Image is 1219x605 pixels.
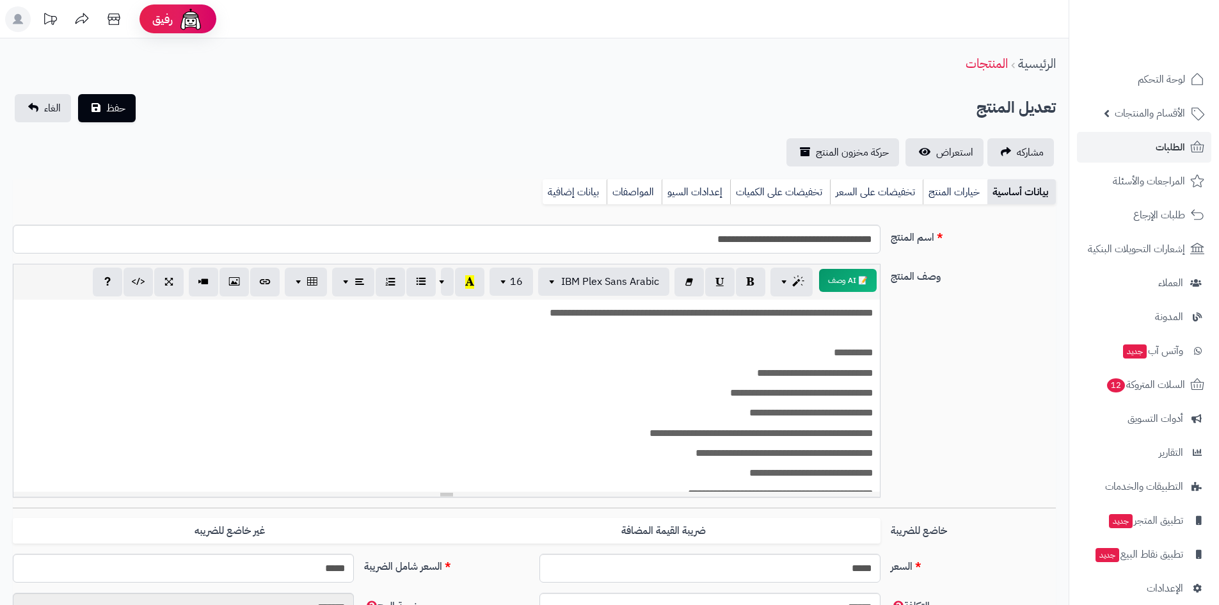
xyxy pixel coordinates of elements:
button: 📝 AI وصف [819,269,877,292]
a: بيانات أساسية [987,179,1056,205]
h2: تعديل المنتج [976,95,1056,121]
span: تطبيق نقاط البيع [1094,545,1183,563]
label: السعر شامل الضريبة [359,554,534,574]
span: جديد [1096,548,1119,562]
a: تخفيضات على الكميات [730,179,830,205]
label: غير خاضع للضريبه [13,518,447,544]
span: 16 [510,274,523,289]
a: خيارات المنتج [923,179,987,205]
span: السلات المتروكة [1106,376,1185,394]
span: التطبيقات والخدمات [1105,478,1183,496]
label: وصف المنتج [886,264,1061,284]
button: IBM Plex Sans Arabic [538,268,669,296]
span: إشعارات التحويلات البنكية [1088,240,1185,258]
span: حفظ [106,101,125,116]
a: العملاء [1077,268,1211,298]
span: الغاء [44,101,61,116]
a: حركة مخزون المنتج [786,138,899,166]
span: 12 [1106,378,1125,393]
a: طلبات الإرجاع [1077,200,1211,230]
span: استعراض [936,145,973,160]
a: الغاء [15,94,71,122]
label: السعر [886,554,1061,574]
span: تطبيق المتجر [1108,512,1183,529]
a: الطلبات [1077,132,1211,163]
a: لوحة التحكم [1077,64,1211,95]
label: اسم المنتج [886,225,1061,245]
span: التقارير [1159,444,1183,462]
button: حفظ [78,94,136,122]
span: العملاء [1158,274,1183,292]
a: استعراض [905,138,984,166]
img: logo-2.png [1132,10,1207,36]
button: 16 [490,268,533,296]
span: الأقسام والمنتجات [1115,104,1185,122]
a: إعدادات السيو [662,179,730,205]
span: رفيق [152,12,173,27]
a: التقارير [1077,437,1211,468]
a: المنتجات [966,54,1008,73]
span: المراجعات والأسئلة [1113,172,1185,190]
a: السلات المتروكة12 [1077,369,1211,400]
span: جديد [1123,344,1147,359]
a: الرئيسية [1018,54,1056,73]
label: خاضع للضريبة [886,518,1061,538]
a: تطبيق نقاط البيعجديد [1077,539,1211,570]
a: الإعدادات [1077,573,1211,604]
a: مشاركه [987,138,1054,166]
img: ai-face.png [178,6,203,32]
a: التطبيقات والخدمات [1077,471,1211,502]
span: جديد [1109,514,1133,528]
span: حركة مخزون المنتج [816,145,889,160]
span: الإعدادات [1147,579,1183,597]
a: إشعارات التحويلات البنكية [1077,234,1211,264]
span: الطلبات [1156,138,1185,156]
a: المواصفات [607,179,662,205]
span: وآتس آب [1122,342,1183,360]
span: مشاركه [1017,145,1044,160]
span: المدونة [1155,308,1183,326]
span: IBM Plex Sans Arabic [561,274,659,289]
a: أدوات التسويق [1077,403,1211,434]
a: تحديثات المنصة [34,6,66,35]
a: وآتس آبجديد [1077,335,1211,366]
span: أدوات التسويق [1127,410,1183,428]
a: بيانات إضافية [543,179,607,205]
span: طلبات الإرجاع [1133,206,1185,224]
a: تطبيق المتجرجديد [1077,505,1211,536]
a: المدونة [1077,302,1211,332]
label: ضريبة القيمة المضافة [447,518,880,544]
span: لوحة التحكم [1138,70,1185,88]
a: المراجعات والأسئلة [1077,166,1211,197]
a: تخفيضات على السعر [830,179,923,205]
